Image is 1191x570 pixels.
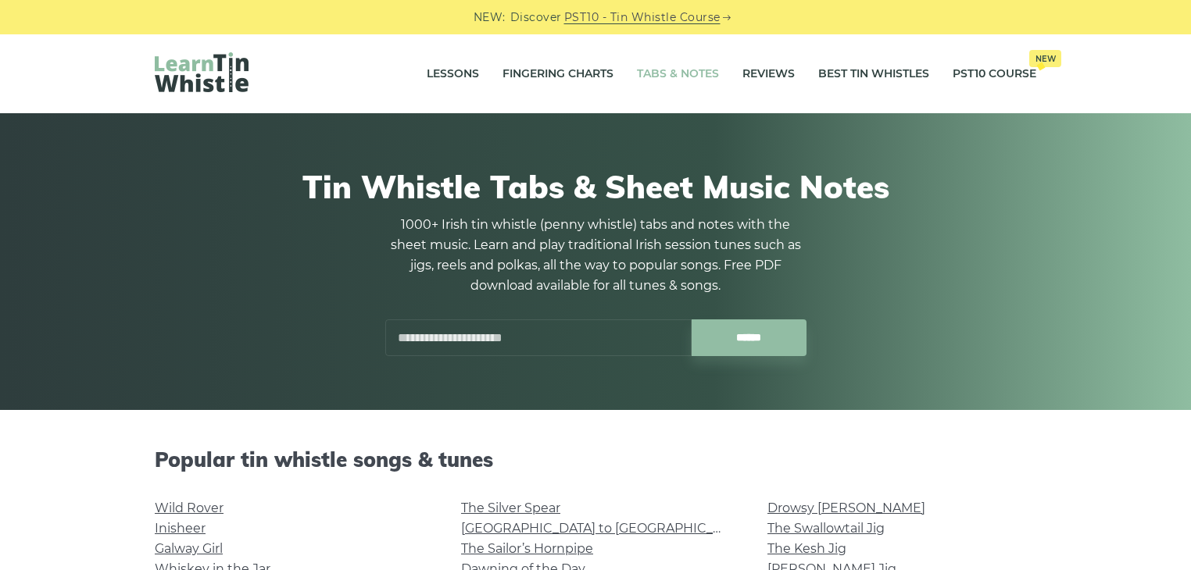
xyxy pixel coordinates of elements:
[155,521,206,536] a: Inisheer
[461,501,560,515] a: The Silver Spear
[637,55,719,94] a: Tabs & Notes
[461,521,749,536] a: [GEOGRAPHIC_DATA] to [GEOGRAPHIC_DATA]
[1029,50,1061,67] span: New
[767,501,925,515] a: Drowsy [PERSON_NAME]
[767,541,846,556] a: The Kesh Jig
[742,55,795,94] a: Reviews
[384,215,807,296] p: 1000+ Irish tin whistle (penny whistle) tabs and notes with the sheet music. Learn and play tradi...
[818,55,929,94] a: Best Tin Whistles
[461,541,593,556] a: The Sailor’s Hornpipe
[155,168,1036,205] h1: Tin Whistle Tabs & Sheet Music Notes
[155,541,223,556] a: Galway Girl
[155,447,1036,472] h2: Popular tin whistle songs & tunes
[155,52,249,92] img: LearnTinWhistle.com
[155,501,224,515] a: Wild Rover
[767,521,885,536] a: The Swallowtail Jig
[503,55,613,94] a: Fingering Charts
[427,55,479,94] a: Lessons
[953,55,1036,94] a: PST10 CourseNew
